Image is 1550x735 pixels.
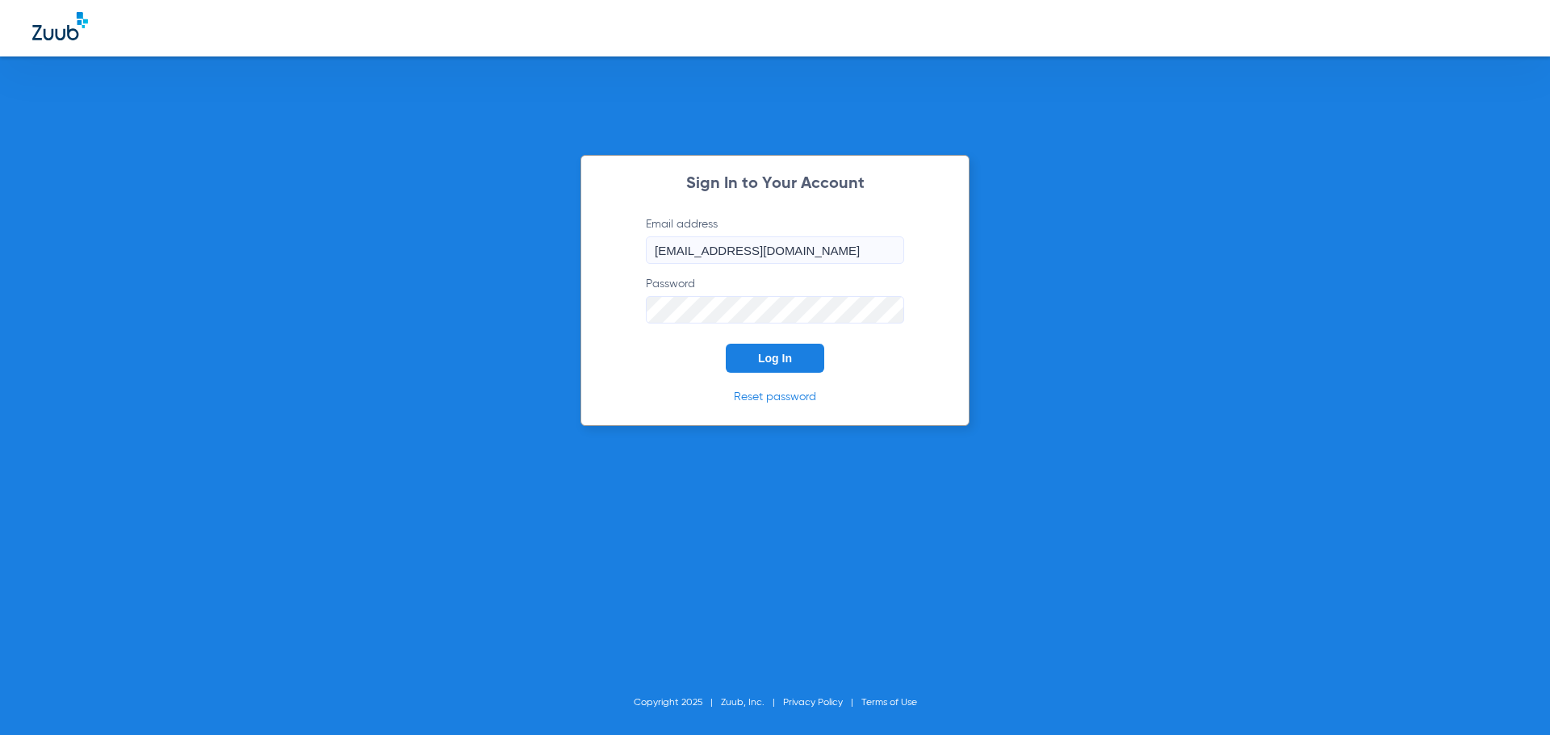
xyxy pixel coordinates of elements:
[646,216,904,264] label: Email address
[646,276,904,324] label: Password
[646,236,904,264] input: Email address
[721,695,783,711] li: Zuub, Inc.
[758,352,792,365] span: Log In
[646,296,904,324] input: Password
[634,695,721,711] li: Copyright 2025
[783,698,843,708] a: Privacy Policy
[32,12,88,40] img: Zuub Logo
[622,176,928,192] h2: Sign In to Your Account
[726,344,824,373] button: Log In
[861,698,917,708] a: Terms of Use
[734,391,816,403] a: Reset password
